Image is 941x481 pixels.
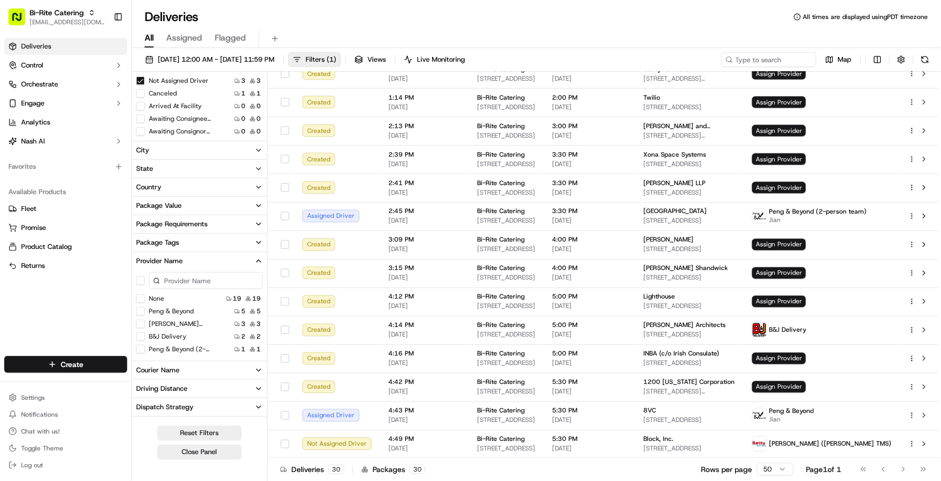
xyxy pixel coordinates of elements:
span: Fleet [21,204,36,214]
span: [STREET_ADDRESS] [477,245,535,254]
span: [PERSON_NAME] ([PERSON_NAME] TMS) [769,440,891,448]
span: 5:30 PM [552,378,626,387]
div: Start new chat [36,101,173,111]
span: Bi-Rite Catering [30,7,84,18]
span: Assign Provider [752,68,806,80]
button: Filters(1) [288,52,341,67]
img: profile_peng_cartwheel.jpg [753,409,766,422]
span: Bi-Rite Catering [477,150,525,159]
span: Product Catalog [21,242,72,252]
span: 3:30 PM [552,207,626,216]
button: Nash AI [4,133,127,150]
span: 3 [241,76,245,85]
span: [PERSON_NAME] Shandwick [643,264,728,273]
span: Bi-Rite Catering [477,378,525,387]
span: [DATE] [552,217,626,225]
div: 30 [410,465,425,474]
span: [STREET_ADDRESS] [643,302,735,311]
div: Dispatch Strategy [136,402,194,412]
span: [DATE] [388,302,460,311]
a: Returns [8,261,123,271]
span: Block, Inc. [643,435,673,444]
div: 💻 [89,154,98,162]
span: [DATE] [388,331,460,339]
div: Package Value [136,201,182,210]
span: [DATE] [388,74,460,83]
a: Product Catalog [8,242,123,252]
span: Jian [769,216,867,225]
span: 2:13 PM [388,122,460,130]
span: 19 [233,294,241,303]
button: Country [132,178,267,196]
span: [STREET_ADDRESS] [643,416,735,425]
span: [STREET_ADDRESS] [477,217,535,225]
span: Bi-Rite Catering [477,236,525,244]
label: Arrived At Facility [149,102,202,110]
span: [DATE] [388,359,460,368]
span: Notifications [21,410,58,419]
label: Awaiting Consignor Dropoff [149,127,216,136]
span: All [145,32,154,44]
span: Assign Provider [752,353,806,364]
span: [STREET_ADDRESS] [477,302,535,311]
button: Orchestrate [4,76,127,93]
span: 3:09 PM [388,236,460,244]
span: [DATE] [388,445,460,453]
span: [DATE] [552,302,626,311]
span: 1200 [US_STATE] Corporation [643,378,735,387]
button: [EMAIL_ADDRESS][DOMAIN_NAME] [30,18,105,26]
button: Start new chat [179,104,192,117]
span: [PERSON_NAME] Architects [643,321,726,330]
span: [PERSON_NAME] and [PERSON_NAME] LLP [643,122,735,130]
span: Assign Provider [752,153,806,165]
span: Toggle Theme [21,444,63,453]
span: [DATE] [552,245,626,254]
button: Create [4,356,127,373]
span: 0 [256,127,261,136]
div: 📗 [11,154,19,162]
button: Toggle Theme [4,441,127,456]
span: 2 [256,332,261,341]
button: State [132,160,267,178]
span: [DATE] [388,217,460,225]
span: [DATE] [388,160,460,168]
span: [STREET_ADDRESS] [477,388,535,396]
span: API Documentation [100,153,169,163]
button: Provider Name [132,252,267,270]
span: 8VC [643,407,656,415]
h1: Deliveries [145,8,198,25]
span: Knowledge Base [21,153,81,163]
span: 2:00 PM [552,93,626,102]
button: Dispatch Strategy [132,398,267,416]
span: 0 [241,127,245,136]
a: Deliveries [4,38,127,55]
span: ( 1 ) [327,55,336,64]
span: Analytics [21,118,50,127]
span: Assign Provider [752,296,806,307]
p: Rows per page [701,464,753,475]
img: Nash [11,11,32,32]
span: 2:41 PM [388,179,460,187]
button: Notifications [4,407,127,422]
span: [DATE] [388,131,460,140]
span: [PERSON_NAME] LLP [643,179,706,187]
span: 5:00 PM [552,321,626,330]
span: Promise [21,223,46,233]
button: Map [821,52,857,67]
button: Returns [4,257,127,274]
span: Bi-Rite Catering [477,293,525,301]
span: Bi-Rite Catering [477,207,525,216]
div: Favorites [4,158,127,175]
span: [STREET_ADDRESS][US_STATE] [643,388,735,396]
span: [DATE] [552,445,626,453]
span: Settings [21,393,45,402]
div: Provider Name [136,256,183,266]
span: [STREET_ADDRESS] [477,359,535,368]
span: Peng & Beyond [769,407,814,416]
img: profile_peng_cartwheel.jpg [753,209,766,223]
label: Canceled [149,89,177,98]
span: 3:30 PM [552,179,626,187]
button: Reset Filters [157,426,242,440]
span: 2 [241,332,245,341]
